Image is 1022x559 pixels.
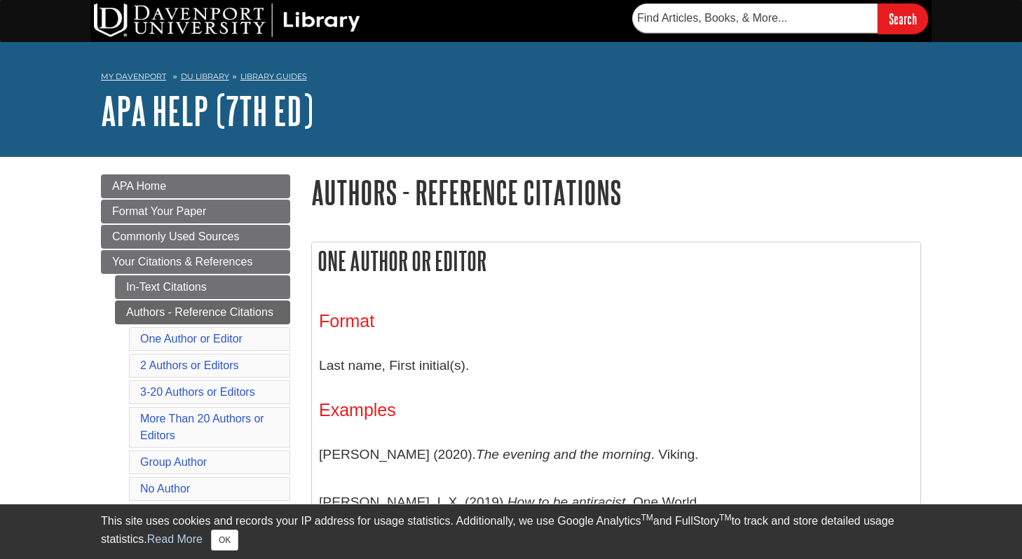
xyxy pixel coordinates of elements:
[211,530,238,551] button: Close
[140,359,239,371] a: 2 Authors or Editors
[140,483,190,495] a: No Author
[112,205,206,217] span: Format Your Paper
[319,311,913,331] h3: Format
[312,242,920,279] h2: One Author or Editor
[112,180,166,192] span: APA Home
[115,301,290,324] a: Authors - Reference Citations
[641,513,653,523] sup: TM
[140,333,243,345] a: One Author or Editor
[140,456,207,468] a: Group Author
[319,482,913,523] p: [PERSON_NAME], I. X. (2019). . One World.
[101,174,290,198] a: APA Home
[319,434,913,475] p: [PERSON_NAME] (2020). . Viking.
[101,200,290,223] a: Format Your Paper
[101,89,313,132] a: APA Help (7th Ed)
[507,495,626,509] i: How to be antiracist
[632,4,928,34] form: Searches DU Library's articles, books, and more
[94,4,360,37] img: DU Library
[476,447,651,462] i: The evening and the morning
[319,400,913,420] h3: Examples
[101,67,921,90] nav: breadcrumb
[147,533,203,545] a: Read More
[311,174,921,210] h1: Authors - Reference Citations
[140,386,255,398] a: 3-20 Authors or Editors
[112,230,239,242] span: Commonly Used Sources
[112,256,252,268] span: Your Citations & References
[319,345,913,386] p: Last name, First initial(s).
[101,71,166,83] a: My Davenport
[632,4,878,33] input: Find Articles, Books, & More...
[240,71,307,81] a: Library Guides
[101,225,290,249] a: Commonly Used Sources
[140,413,264,441] a: More Than 20 Authors or Editors
[101,250,290,274] a: Your Citations & References
[719,513,731,523] sup: TM
[115,275,290,299] a: In-Text Citations
[878,4,928,34] input: Search
[101,513,921,551] div: This site uses cookies and records your IP address for usage statistics. Additionally, we use Goo...
[181,71,229,81] a: DU Library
